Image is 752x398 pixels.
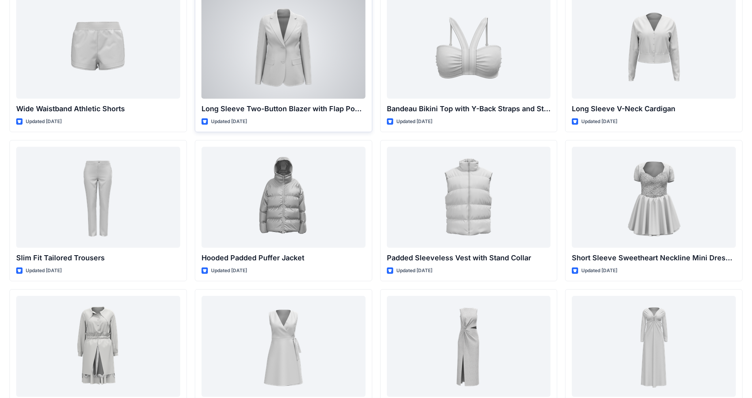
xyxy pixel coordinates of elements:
a: Short Sleeve Sweetheart Neckline Mini Dress with Textured Bodice [572,147,736,247]
p: Wide Waistband Athletic Shorts [16,103,180,114]
p: Slim Fit Tailored Trousers [16,252,180,263]
p: Updated [DATE] [396,118,432,126]
a: Long Sleeve V-Neck Maxi Dress with Twisted Detail [572,296,736,396]
a: Sleeveless V-Neck Wrap Dress [202,296,366,396]
p: Long Sleeve V-Neck Cardigan [572,103,736,114]
p: Hooded Padded Puffer Jacket [202,252,366,263]
p: Updated [DATE] [211,267,247,275]
a: Long Sleeve Layered Shirt Dress with Drawstring Waist [16,296,180,396]
a: Slim Fit Tailored Trousers [16,147,180,247]
p: Updated [DATE] [26,118,62,126]
p: Short Sleeve Sweetheart Neckline Mini Dress with Textured Bodice [572,252,736,263]
p: Updated [DATE] [581,118,617,126]
a: Sleeveless Maxi Dress with Twist Detail and Slit [387,296,551,396]
p: Padded Sleeveless Vest with Stand Collar [387,252,551,263]
a: Hooded Padded Puffer Jacket [202,147,366,247]
p: Long Sleeve Two-Button Blazer with Flap Pockets [202,103,366,114]
a: Padded Sleeveless Vest with Stand Collar [387,147,551,247]
p: Bandeau Bikini Top with Y-Back Straps and Stitch Detail [387,103,551,114]
p: Updated [DATE] [396,267,432,275]
p: Updated [DATE] [26,267,62,275]
p: Updated [DATE] [581,267,617,275]
p: Updated [DATE] [211,118,247,126]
